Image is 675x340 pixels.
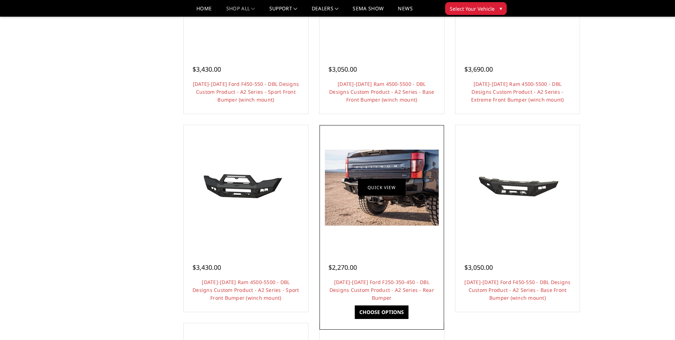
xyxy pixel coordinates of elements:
span: $3,050.00 [328,65,357,73]
a: Quick view [358,179,406,196]
a: Home [196,6,212,16]
a: [DATE]-[DATE] Ford F450-550 - DBL Designs Custom Product - A2 Series - Base Front Bumper (winch m... [464,279,570,301]
a: News [398,6,412,16]
img: 2019-2025 Ram 4500-5500 - DBL Designs Custom Product - A2 Series - Sport Front Bumper (winch mount) [189,160,303,215]
a: 2019-2025 Ram 4500-5500 - DBL Designs Custom Product - A2 Series - Sport Front Bumper (winch mount) [185,127,306,248]
a: Dealers [312,6,339,16]
img: 2023-2025 Ford F250-350-450 - DBL Designs Custom Product - A2 Series - Rear Bumper [325,150,439,226]
a: shop all [226,6,255,16]
a: 2023-2025 Ford F250-350-450 - DBL Designs Custom Product - A2 Series - Rear Bumper 2023-2025 Ford... [321,127,442,248]
span: $2,270.00 [328,263,357,272]
a: Choose Options [355,305,408,319]
a: Support [269,6,297,16]
span: Select Your Vehicle [450,5,495,12]
span: $3,690.00 [464,65,493,73]
a: 2023-2025 Ford F450-550 - DBL Designs Custom Product - A2 Series - Base Front Bumper (winch mount... [457,127,578,248]
a: [DATE]-[DATE] Ford F450-550 - DBL Designs Custom Product - A2 Series - Sport Front Bumper (winch ... [193,81,299,103]
span: $3,050.00 [464,263,493,272]
span: $3,430.00 [193,65,221,73]
button: Select Your Vehicle [445,2,507,15]
span: $3,430.00 [193,263,221,272]
a: [DATE]-[DATE] Ford F250-350-450 - DBL Designs Custom Product - A2 Series - Rear Bumper [329,279,434,301]
span: ▾ [500,5,502,12]
a: [DATE]-[DATE] Ram 4500-5500 - DBL Designs Custom Product - A2 Series - Base Front Bumper (winch m... [329,81,434,103]
a: SEMA Show [353,6,384,16]
a: [DATE]-[DATE] Ram 4500-5500 - DBL Designs Custom Product - A2 Series - Sport Front Bumper (winch ... [193,279,299,301]
a: [DATE]-[DATE] Ram 4500-5500 - DBL Designs Custom Product - A2 Series - Extreme Front Bumper (winc... [471,81,564,103]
